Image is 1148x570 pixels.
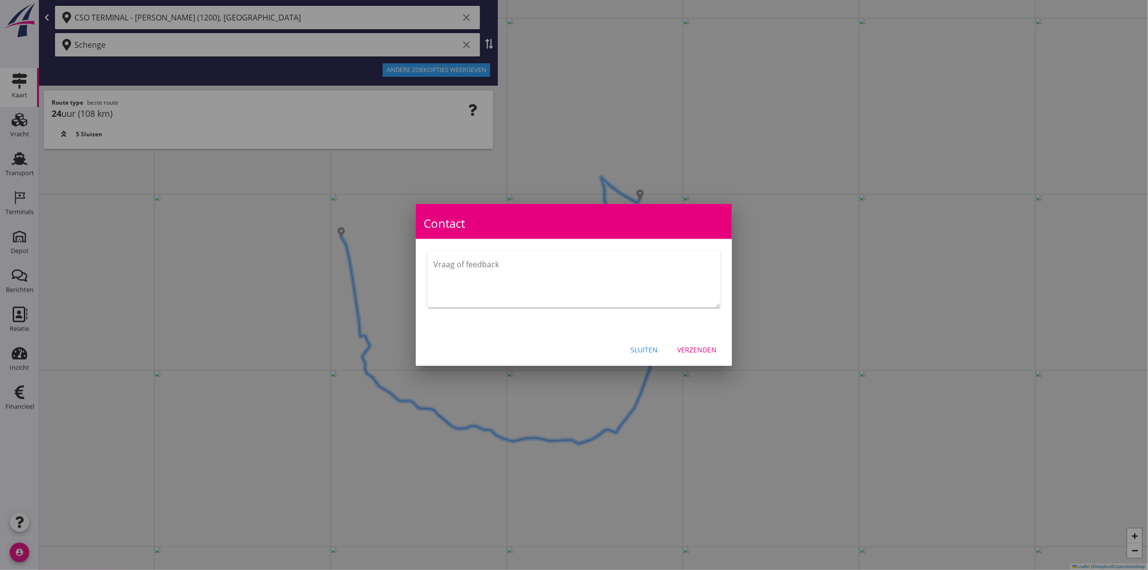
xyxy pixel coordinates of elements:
[669,341,724,358] button: Verzenden
[623,341,666,358] button: Sluiten
[433,257,721,308] textarea: Vraag of feedback
[416,204,732,239] div: Contact
[630,345,658,355] div: Sluiten
[677,345,717,355] div: Verzenden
